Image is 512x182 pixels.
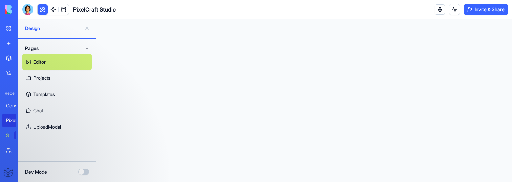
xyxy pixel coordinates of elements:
button: Pages [22,43,92,54]
div: PixelCraft Studio [6,117,25,124]
iframe: Intercom notifications message [97,131,232,179]
span: Design [25,25,82,32]
a: UploadModal [22,119,92,135]
a: Templates [22,86,92,103]
a: Projects [22,70,92,86]
img: ACg8ocJXc4biGNmL-6_84M9niqKohncbsBQNEji79DO8k46BE60Re2nP=s96-c [3,167,14,178]
div: TRY [14,131,25,139]
button: Invite & Share [464,4,508,15]
a: Chat [22,103,92,119]
span: Recent [2,91,16,96]
label: Dev Mode [25,168,47,175]
span: PixelCraft Studio [73,5,116,14]
a: PixelCraft Studio [2,114,29,127]
a: Editor [22,54,92,70]
div: Construction Estimating Pro [6,102,25,109]
img: logo [5,5,47,14]
a: Construction Estimating Pro [2,99,29,112]
a: Social Media Content GeneratorTRY [2,129,29,142]
div: Social Media Content Generator [6,132,9,139]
